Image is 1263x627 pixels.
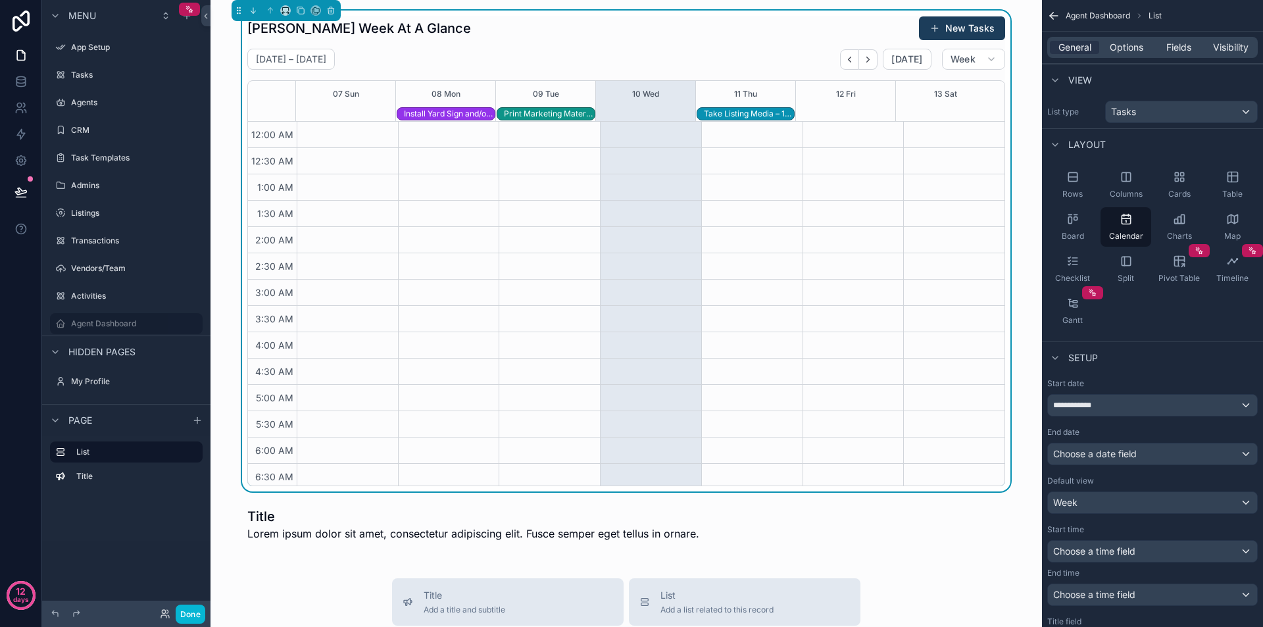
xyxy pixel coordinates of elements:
span: Agent Dashboard [1066,11,1130,21]
label: Vendors/Team [71,263,200,274]
label: Start date [1047,378,1084,389]
span: Calendar [1109,231,1143,241]
label: End date [1047,427,1079,438]
button: Board [1047,207,1098,247]
a: My Profile [50,371,203,392]
button: 10 Wed [632,81,659,107]
span: Week [1053,496,1077,509]
span: Split [1118,273,1134,284]
button: 09 Tue [533,81,559,107]
a: Admins [50,175,203,196]
button: Tasks [1105,101,1258,123]
button: Done [176,605,205,624]
span: Add a list related to this record [660,605,774,615]
span: 3:00 AM [252,287,297,298]
button: Calendar [1101,207,1151,247]
span: Gantt [1062,315,1083,326]
label: Activities [71,291,200,301]
button: ListAdd a list related to this record [629,578,860,626]
label: List type [1047,107,1100,117]
label: List [76,447,192,457]
label: End time [1047,568,1079,578]
span: Layout [1068,138,1106,151]
label: My Profile [71,376,200,387]
button: Gantt [1047,291,1098,331]
span: Map [1224,231,1241,241]
button: Rows [1047,165,1098,205]
label: Default view [1047,476,1094,486]
div: Take Listing Media – 123 Test [704,108,795,120]
span: 2:30 AM [252,261,297,272]
span: View [1068,74,1092,87]
h2: [DATE] – [DATE] [256,53,326,66]
label: Agents [71,97,200,108]
button: 07 Sun [333,81,359,107]
p: days [13,590,29,609]
span: 3:30 AM [252,313,297,324]
button: [DATE] [883,49,931,70]
span: Fields [1166,41,1191,54]
label: App Setup [71,42,200,53]
label: Task Templates [71,153,200,163]
span: Visibility [1213,41,1249,54]
p: 12 [16,585,26,598]
label: Admins [71,180,200,191]
label: Agent Dashboard [71,318,195,329]
button: New Tasks [919,16,1005,40]
a: App Setup [50,37,203,58]
a: Activities [50,286,203,307]
label: Listings [71,208,200,218]
button: Pivot Table [1154,249,1204,289]
a: Listings [50,203,203,224]
span: Cards [1168,189,1191,199]
div: 11 Thu [734,81,757,107]
a: Transactions [50,230,203,251]
span: 6:00 AM [252,445,297,456]
button: Choose a date field [1047,443,1258,465]
button: TitleAdd a title and subtitle [392,578,624,626]
a: Agents [50,92,203,113]
button: Timeline [1207,249,1258,289]
label: Transactions [71,236,200,246]
button: Charts [1154,207,1204,247]
div: Take Listing Media – 123 Test [704,109,795,119]
div: Install Yard Sign and/or Just Listed Rider – 123 Test [404,109,495,119]
span: Week [951,53,976,65]
button: Week [1047,491,1258,514]
span: Options [1110,41,1143,54]
span: [DATE] [891,53,922,65]
button: Split [1101,249,1151,289]
button: Columns [1101,165,1151,205]
button: Next [859,49,878,70]
a: Task Templates [50,147,203,168]
button: Choose a time field [1047,540,1258,563]
a: Vendors/Team [50,258,203,279]
label: Start time [1047,524,1084,535]
span: 1:30 AM [254,208,297,219]
span: Tasks [1111,105,1136,118]
span: Columns [1110,189,1143,199]
span: General [1058,41,1091,54]
div: 08 Mon [432,81,460,107]
span: Page [68,414,92,427]
span: Board [1062,231,1084,241]
span: Choose a time field [1053,589,1135,600]
button: Map [1207,207,1258,247]
span: Setup [1068,351,1098,364]
span: 12:00 AM [248,129,297,140]
span: Charts [1167,231,1192,241]
a: Agent Dashboard [50,313,203,334]
span: 1:00 AM [254,182,297,193]
button: Table [1207,165,1258,205]
span: 4:00 AM [252,339,297,351]
span: 4:30 AM [252,366,297,377]
button: Checklist [1047,249,1098,289]
button: Week [942,49,1005,70]
button: 13 Sat [934,81,957,107]
button: 12 Fri [836,81,856,107]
